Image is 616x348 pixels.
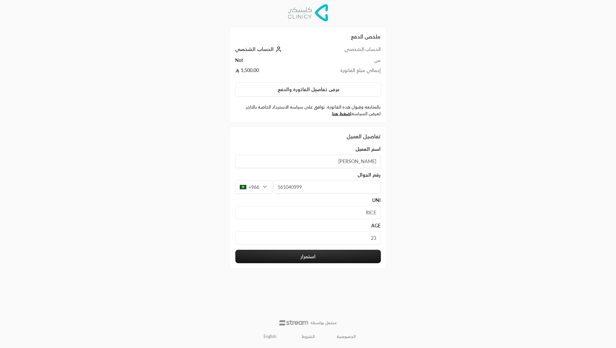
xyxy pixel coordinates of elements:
[235,132,381,140] div: تفاصيل العميل
[235,104,381,117] label: بالمتابعة وقبول هذه الفاتورة، توافق على سياسة الاسترداد الخاصة بالتاجر. لعرض السياسة .
[235,82,381,96] button: عرض تفاصيل الفاتورة والدفع
[372,222,381,229] span: AGE
[235,46,274,52] span: الحساب الشخصي
[332,111,352,116] a: اضغط هنا
[314,57,381,67] td: من
[235,57,315,67] td: Not
[235,180,272,194] div: +966
[235,46,283,52] a: الحساب الشخصي
[358,171,381,178] span: رقم الجوال
[314,46,381,57] td: الحساب الشخصي
[311,320,337,326] p: مشغل بواسطة
[288,4,328,21] img: Company Logo
[274,180,381,194] input: رقم الجوال
[235,250,381,263] button: استمرار
[235,67,315,77] td: 1,500.00
[337,334,356,339] a: الخصوصية
[314,67,381,77] td: إجمالي مبلغ الفاتورة
[235,155,381,168] input: اسم العميل
[373,197,381,204] span: UNI
[260,331,280,343] a: English
[235,32,381,41] h2: ملخص الدفع
[356,146,381,152] span: اسم العميل
[302,334,315,339] a: الشروط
